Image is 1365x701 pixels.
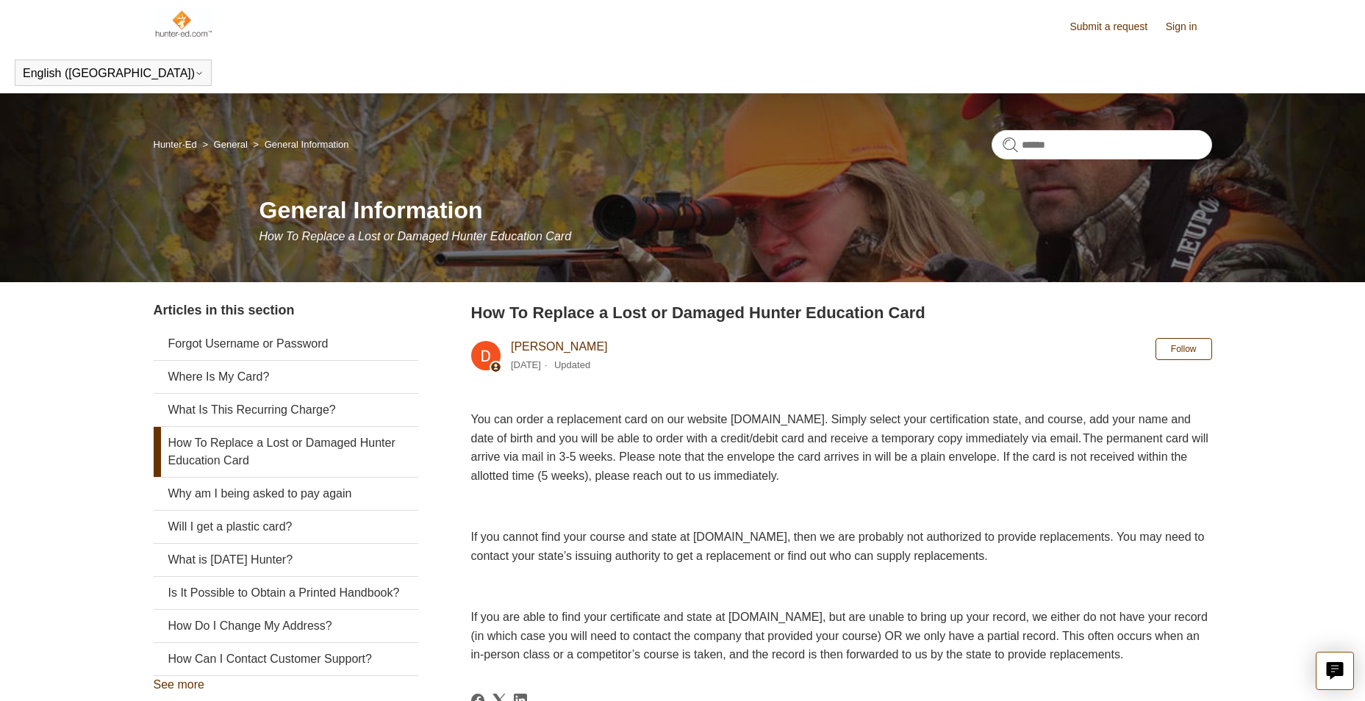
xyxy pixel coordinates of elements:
li: General [199,139,250,150]
a: How Can I Contact Customer Support? [154,643,418,675]
a: See more [154,678,204,691]
span: If you cannot find your course and state at [DOMAIN_NAME], then we are probably not authorized to... [471,531,1205,562]
a: Will I get a plastic card? [154,511,418,543]
a: What is [DATE] Hunter? [154,544,418,576]
a: Forgot Username or Password [154,328,418,360]
a: Why am I being asked to pay again [154,478,418,510]
span: You can order a replacement card on our website [DOMAIN_NAME]. Simply select your certification s... [471,413,1208,482]
input: Search [992,130,1212,159]
time: 03/04/2024, 07:49 [511,359,541,370]
img: Hunter-Ed Help Center home page [154,9,213,38]
h1: General Information [259,193,1212,228]
li: Hunter-Ed [154,139,200,150]
li: General Information [250,139,348,150]
span: How To Replace a Lost or Damaged Hunter Education Card [259,230,572,242]
a: How Do I Change My Address? [154,610,418,642]
a: Is It Possible to Obtain a Printed Handbook? [154,577,418,609]
span: If you are able to find your certificate and state at [DOMAIN_NAME], but are unable to bring up y... [471,611,1208,661]
a: Submit a request [1070,19,1162,35]
a: What Is This Recurring Charge? [154,394,418,426]
button: Live chat [1316,652,1354,690]
button: Follow Article [1156,338,1212,360]
a: General Information [265,139,349,150]
li: Updated [554,359,590,370]
span: Articles in this section [154,303,295,317]
a: [PERSON_NAME] [511,340,608,353]
a: How To Replace a Lost or Damaged Hunter Education Card [154,427,418,477]
a: Sign in [1166,19,1212,35]
a: General [214,139,248,150]
h2: How To Replace a Lost or Damaged Hunter Education Card [471,301,1212,325]
a: Where Is My Card? [154,361,418,393]
button: English ([GEOGRAPHIC_DATA]) [23,67,204,80]
a: Hunter-Ed [154,139,197,150]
